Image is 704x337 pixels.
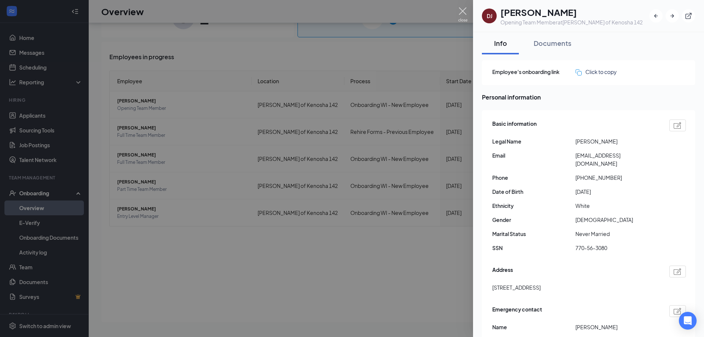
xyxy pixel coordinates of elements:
span: [EMAIL_ADDRESS][DOMAIN_NAME] [575,151,659,168]
span: Never Married [575,230,659,238]
span: Personal information [482,92,695,102]
div: Documents [534,38,571,48]
span: Gender [492,216,575,224]
span: Ethnicity [492,202,575,210]
div: Open Intercom Messenger [679,312,697,330]
h1: [PERSON_NAME] [500,6,643,18]
span: [PERSON_NAME] [575,323,659,331]
svg: ArrowLeftNew [652,12,660,20]
div: Opening Team Member at [PERSON_NAME] of Kenosha 142 [500,18,643,26]
span: Legal Name [492,137,575,145]
svg: ExternalLink [685,12,692,20]
span: Employee's onboarding link [492,68,575,76]
span: White [575,202,659,210]
span: [PHONE_NUMBER] [575,173,659,182]
span: Address [492,266,513,277]
span: 770-56-3080 [575,244,659,252]
svg: ArrowRight [669,12,676,20]
span: Emergency contact [492,305,542,317]
div: DJ [487,12,492,20]
span: SSN [492,244,575,252]
div: Info [489,38,511,48]
span: Phone [492,173,575,182]
span: [DATE] [575,188,659,196]
img: click-to-copy.71757273a98fde459dfc.svg [575,69,582,75]
span: Email [492,151,575,159]
span: [STREET_ADDRESS] [492,283,541,291]
button: Click to copy [575,68,617,76]
button: ArrowLeftNew [649,9,663,23]
button: ExternalLink [682,9,695,23]
span: Name [492,323,575,331]
span: [DEMOGRAPHIC_DATA] [575,216,659,224]
span: Date of Birth [492,188,575,196]
span: Basic information [492,119,537,131]
span: Marital Status [492,230,575,238]
span: [PERSON_NAME] [575,137,659,145]
button: ArrowRight [666,9,679,23]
